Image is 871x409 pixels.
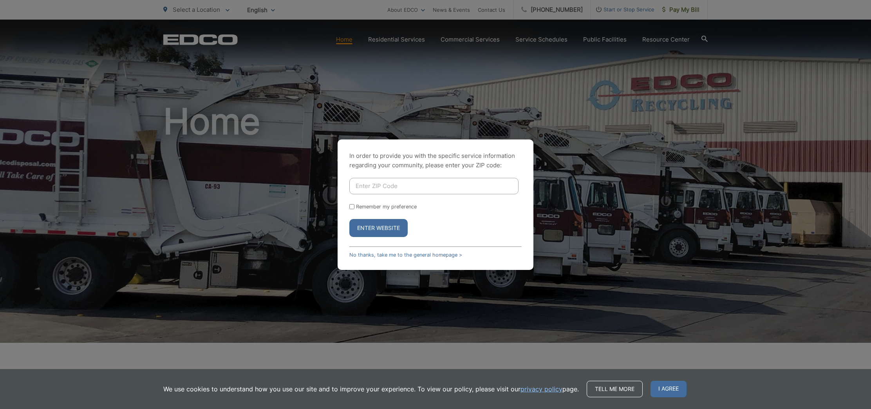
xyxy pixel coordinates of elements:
[163,384,579,394] p: We use cookies to understand how you use our site and to improve your experience. To view our pol...
[349,178,519,194] input: Enter ZIP Code
[349,219,408,237] button: Enter Website
[520,384,562,394] a: privacy policy
[349,252,462,258] a: No thanks, take me to the general homepage >
[587,381,643,397] a: Tell me more
[651,381,687,397] span: I agree
[349,151,522,170] p: In order to provide you with the specific service information regarding your community, please en...
[356,204,417,210] label: Remember my preference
